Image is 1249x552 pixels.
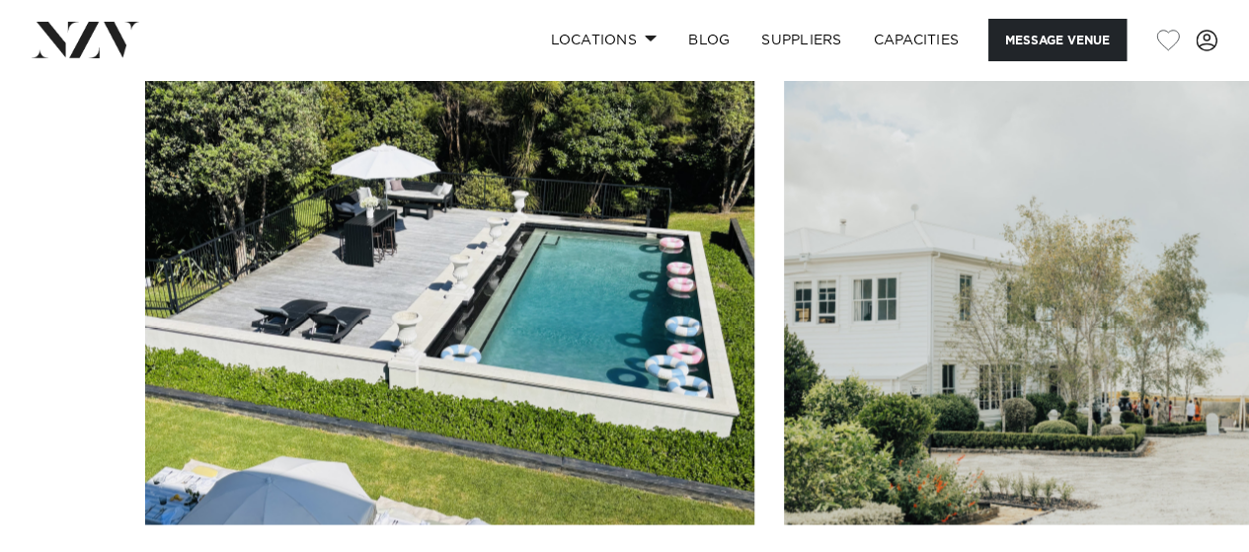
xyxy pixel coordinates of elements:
[32,22,139,57] img: nzv-logo.png
[988,19,1127,61] button: Message Venue
[145,77,754,524] swiper-slide: 1 / 30
[534,19,672,61] a: Locations
[858,19,976,61] a: Capacities
[745,19,857,61] a: SUPPLIERS
[672,19,745,61] a: BLOG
